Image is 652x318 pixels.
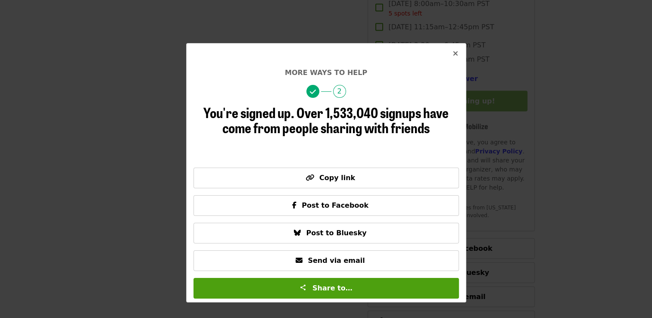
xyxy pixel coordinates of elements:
[299,284,306,291] img: Share
[193,195,459,216] button: Post to Facebook
[294,229,301,237] i: bluesky icon
[203,102,294,122] span: You're signed up.
[193,278,459,299] button: Share to…
[296,256,303,265] i: envelope icon
[285,69,367,77] span: More ways to help
[308,256,365,265] span: Send via email
[306,229,366,237] span: Post to Bluesky
[453,50,458,58] i: times icon
[319,174,355,182] span: Copy link
[193,168,459,188] button: Copy link
[310,88,316,96] i: check icon
[222,102,449,137] span: Over 1,533,040 signups have come from people sharing with friends
[193,250,459,271] button: Send via email
[302,201,368,209] span: Post to Facebook
[445,44,466,64] button: Close
[333,85,346,98] span: 2
[292,201,296,209] i: facebook-f icon
[312,284,353,292] span: Share to…
[306,174,314,182] i: link icon
[193,223,459,243] button: Post to Bluesky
